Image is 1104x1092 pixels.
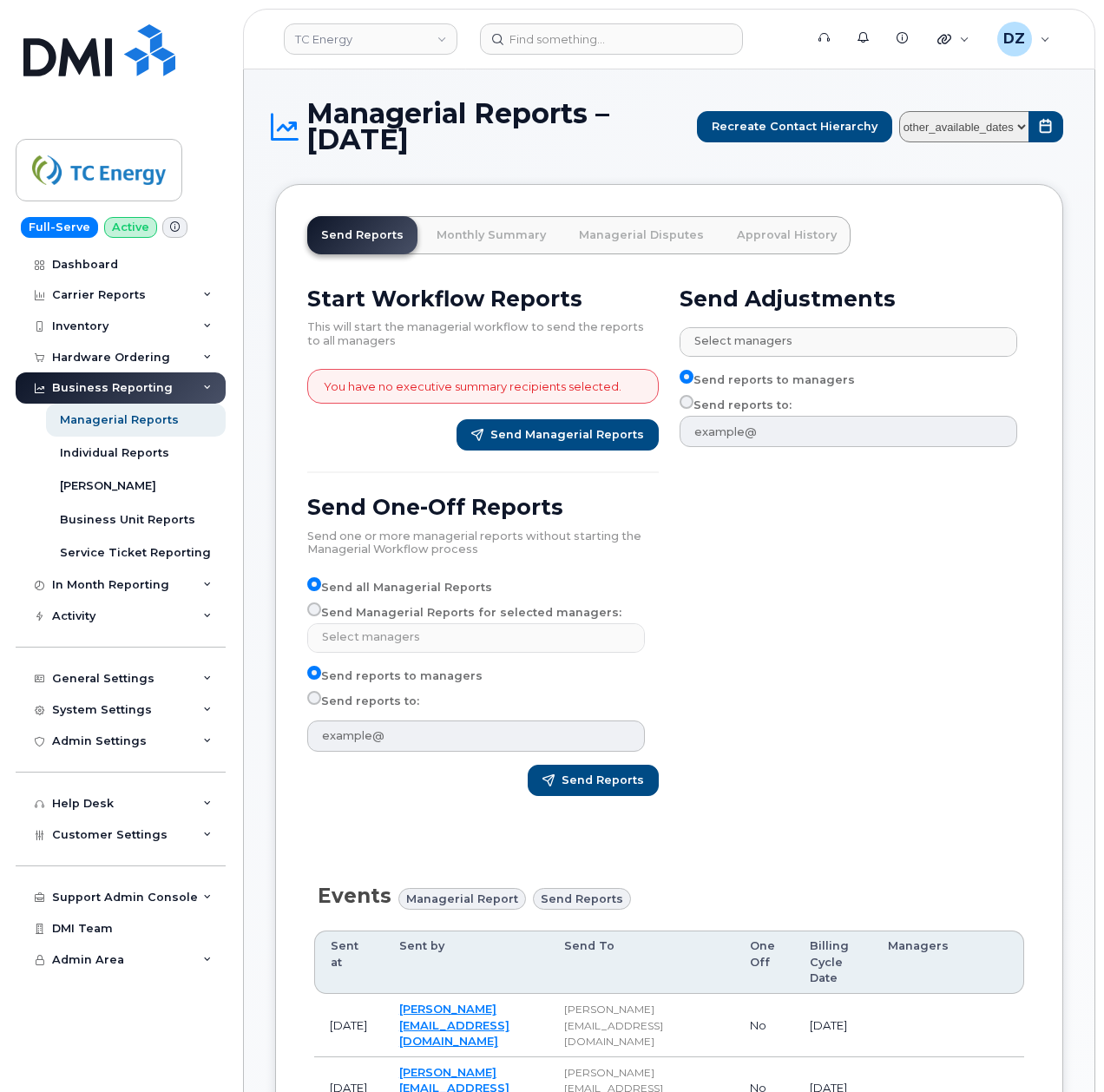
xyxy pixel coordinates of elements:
[384,931,549,994] th: Sent by
[314,931,384,994] th: Sent at
[680,286,1031,312] h2: Send Adjustments
[307,577,492,598] label: Send all Managerial Reports
[318,884,391,908] span: Events
[307,691,419,712] label: Send reports to:
[1028,1016,1091,1079] iframe: Messenger Launcher
[307,691,321,705] input: Send reports to:
[794,994,872,1057] td: [DATE]
[399,1002,509,1048] a: [PERSON_NAME][EMAIL_ADDRESS][DOMAIN_NAME]
[324,378,621,395] p: You have no executive summary recipients selected.
[697,111,892,142] button: Recreate Contact Hierarchy
[423,216,560,254] a: Monthly Summary
[564,1003,663,1048] span: [PERSON_NAME][EMAIL_ADDRESS][DOMAIN_NAME]
[734,931,793,994] th: One Off
[490,427,644,443] span: Send Managerial Reports
[794,931,872,994] th: Billing Cycle Date
[734,994,793,1057] td: No
[680,395,693,409] input: Send reports to:
[314,994,384,1057] td: [DATE]
[307,494,659,520] h2: Send One-Off Reports
[680,370,693,384] input: Send reports to managers
[307,666,321,680] input: Send reports to managers
[306,101,687,153] span: Managerial Reports – [DATE]
[712,118,877,135] span: Recreate Contact Hierarchy
[562,773,644,788] span: Send Reports
[307,577,321,591] input: Send all Managerial Reports
[307,286,659,312] h2: Start Workflow Reports
[680,416,1017,447] input: example@
[680,370,855,391] label: Send reports to managers
[541,891,623,907] span: Send reports
[565,216,718,254] a: Managerial Disputes
[406,891,518,907] span: Managerial Report
[680,395,792,416] label: Send reports to:
[872,931,1024,994] th: Managers
[307,720,645,752] input: example@
[307,602,621,623] label: Send Managerial Reports for selected managers:
[457,419,659,451] button: Send Managerial Reports
[549,931,734,994] th: Send To
[307,602,321,616] input: Send Managerial Reports for selected managers:
[307,666,483,687] label: Send reports to managers
[307,216,417,254] a: Send Reports
[307,312,659,347] div: This will start the managerial workflow to send the reports to all managers
[528,765,659,796] button: Send Reports
[307,521,659,556] div: Send one or more managerial reports without starting the Managerial Workflow process
[723,216,851,254] a: Approval History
